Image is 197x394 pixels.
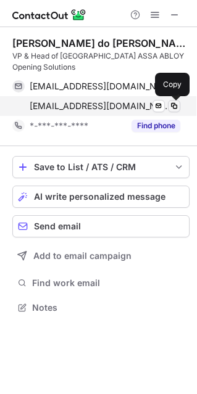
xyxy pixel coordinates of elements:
button: AI write personalized message [12,186,190,208]
span: Find work email [32,277,185,289]
span: Notes [32,302,185,313]
div: [PERSON_NAME] do [PERSON_NAME] [12,37,190,49]
img: ContactOut v5.3.10 [12,7,86,22]
span: [EMAIL_ADDRESS][DOMAIN_NAME] [30,81,171,92]
button: Reveal Button [132,120,180,132]
button: Add to email campaign [12,245,190,267]
div: Save to List / ATS / CRM [34,162,168,172]
button: Find work email [12,274,190,292]
button: Send email [12,215,190,237]
span: Send email [34,221,81,231]
button: save-profile-one-click [12,156,190,178]
div: VP & Head of [GEOGRAPHIC_DATA] ASSA ABLOY Opening Solutions [12,51,190,73]
span: AI write personalized message [34,192,166,202]
span: Add to email campaign [33,251,132,261]
button: Notes [12,299,190,316]
span: [EMAIL_ADDRESS][DOMAIN_NAME] [30,101,171,112]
